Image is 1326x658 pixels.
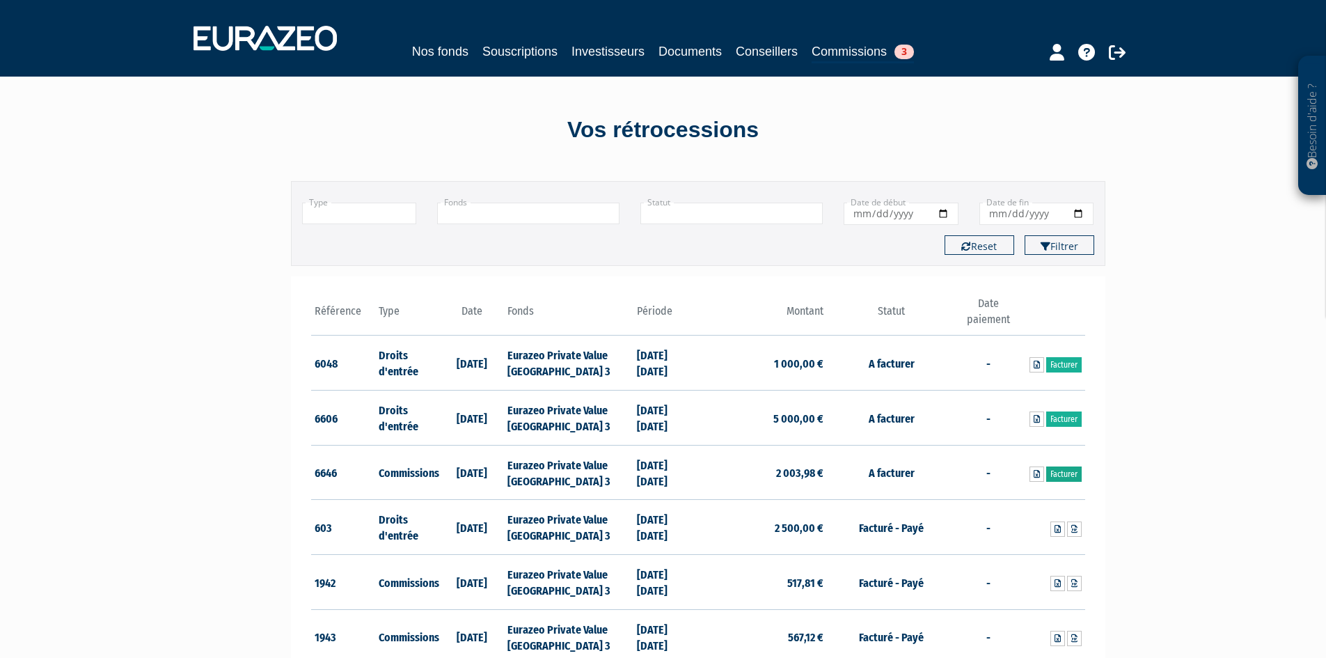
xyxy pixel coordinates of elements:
[440,391,505,446] td: [DATE]
[633,296,698,336] th: Période
[375,445,440,500] td: Commissions
[633,391,698,446] td: [DATE] [DATE]
[633,336,698,391] td: [DATE] [DATE]
[440,445,505,500] td: [DATE]
[658,42,722,61] a: Documents
[956,296,1020,336] th: Date paiement
[412,42,468,61] a: Nos fonds
[311,336,376,391] td: 6048
[1046,412,1082,427] a: Facturer
[633,555,698,610] td: [DATE] [DATE]
[827,500,956,555] td: Facturé - Payé
[698,500,827,555] td: 2 500,00 €
[698,336,827,391] td: 1 000,00 €
[894,45,914,59] span: 3
[633,445,698,500] td: [DATE] [DATE]
[375,555,440,610] td: Commissions
[812,42,914,63] a: Commissions3
[311,296,376,336] th: Référence
[311,500,376,555] td: 603
[698,555,827,610] td: 517,81 €
[633,500,698,555] td: [DATE] [DATE]
[440,500,505,555] td: [DATE]
[375,296,440,336] th: Type
[504,296,633,336] th: Fonds
[1025,235,1094,255] button: Filtrer
[194,26,337,51] img: 1732889491-logotype_eurazeo_blanc_rvb.png
[504,500,633,555] td: Eurazeo Private Value [GEOGRAPHIC_DATA] 3
[267,114,1060,146] div: Vos rétrocessions
[827,445,956,500] td: A facturer
[504,336,633,391] td: Eurazeo Private Value [GEOGRAPHIC_DATA] 3
[956,336,1020,391] td: -
[311,445,376,500] td: 6646
[827,296,956,336] th: Statut
[440,336,505,391] td: [DATE]
[1046,467,1082,482] a: Facturer
[482,42,558,61] a: Souscriptions
[736,42,798,61] a: Conseillers
[375,391,440,446] td: Droits d'entrée
[945,235,1014,255] button: Reset
[440,296,505,336] th: Date
[504,391,633,446] td: Eurazeo Private Value [GEOGRAPHIC_DATA] 3
[571,42,645,61] a: Investisseurs
[311,391,376,446] td: 6606
[1304,63,1320,189] p: Besoin d'aide ?
[698,296,827,336] th: Montant
[956,445,1020,500] td: -
[504,445,633,500] td: Eurazeo Private Value [GEOGRAPHIC_DATA] 3
[440,555,505,610] td: [DATE]
[698,391,827,446] td: 5 000,00 €
[956,555,1020,610] td: -
[956,391,1020,446] td: -
[311,555,376,610] td: 1942
[1046,357,1082,373] a: Facturer
[375,336,440,391] td: Droits d'entrée
[827,555,956,610] td: Facturé - Payé
[698,445,827,500] td: 2 003,98 €
[375,500,440,555] td: Droits d'entrée
[827,391,956,446] td: A facturer
[956,500,1020,555] td: -
[827,336,956,391] td: A facturer
[504,555,633,610] td: Eurazeo Private Value [GEOGRAPHIC_DATA] 3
